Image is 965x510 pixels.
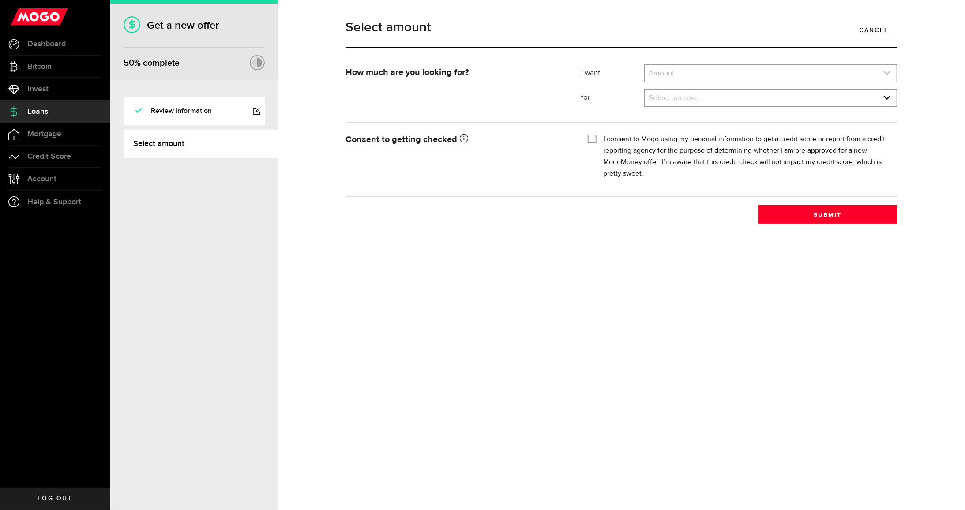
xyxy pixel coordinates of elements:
[346,68,469,77] strong: How much are you looking for?
[124,130,278,158] a: Select amount
[27,153,71,161] span: Credit Score
[27,175,56,183] span: Account
[27,130,61,138] span: Mortgage
[850,21,897,39] a: Cancel
[27,40,66,48] span: Dashboard
[645,90,896,106] a: expand select
[124,58,134,68] span: 50
[38,495,72,502] span: Log out
[581,68,644,79] label: I want
[346,135,469,144] strong: Consent to getting checked
[124,55,180,71] div: % complete
[124,19,265,32] h1: Get a new offer
[27,108,48,116] span: Loans
[27,63,52,71] span: Bitcoin
[645,65,896,82] a: expand select
[758,205,897,224] button: Submit
[603,134,891,180] label: I consent to Mogo using my personal information to get a credit score or report from a credit rep...
[581,93,644,103] label: for
[124,97,265,125] a: Review information
[27,198,81,206] span: Help & Support
[588,134,597,142] input: I consent to Mogo using my personal information to get a credit score or report from a credit rep...
[346,21,897,34] h1: Select amount
[7,4,34,30] button: Open LiveChat chat widget
[27,85,49,93] span: Invest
